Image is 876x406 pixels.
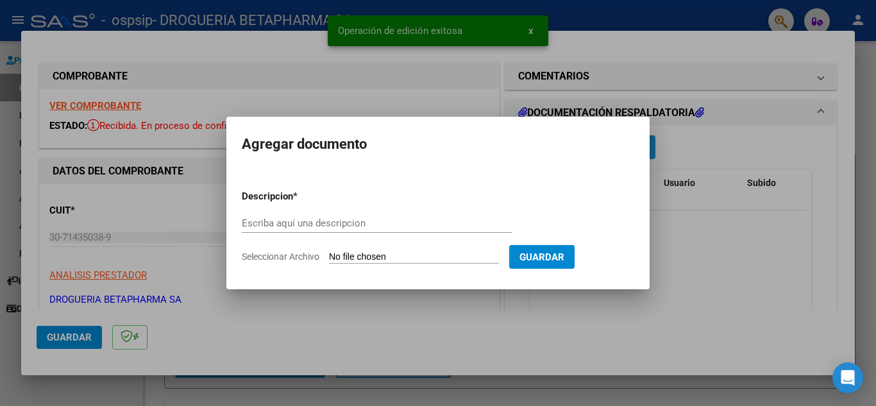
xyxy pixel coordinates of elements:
span: Guardar [519,251,564,263]
span: Seleccionar Archivo [242,251,319,262]
p: Descripcion [242,189,360,204]
div: Open Intercom Messenger [832,362,863,393]
h2: Agregar documento [242,132,634,156]
button: Guardar [509,245,575,269]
